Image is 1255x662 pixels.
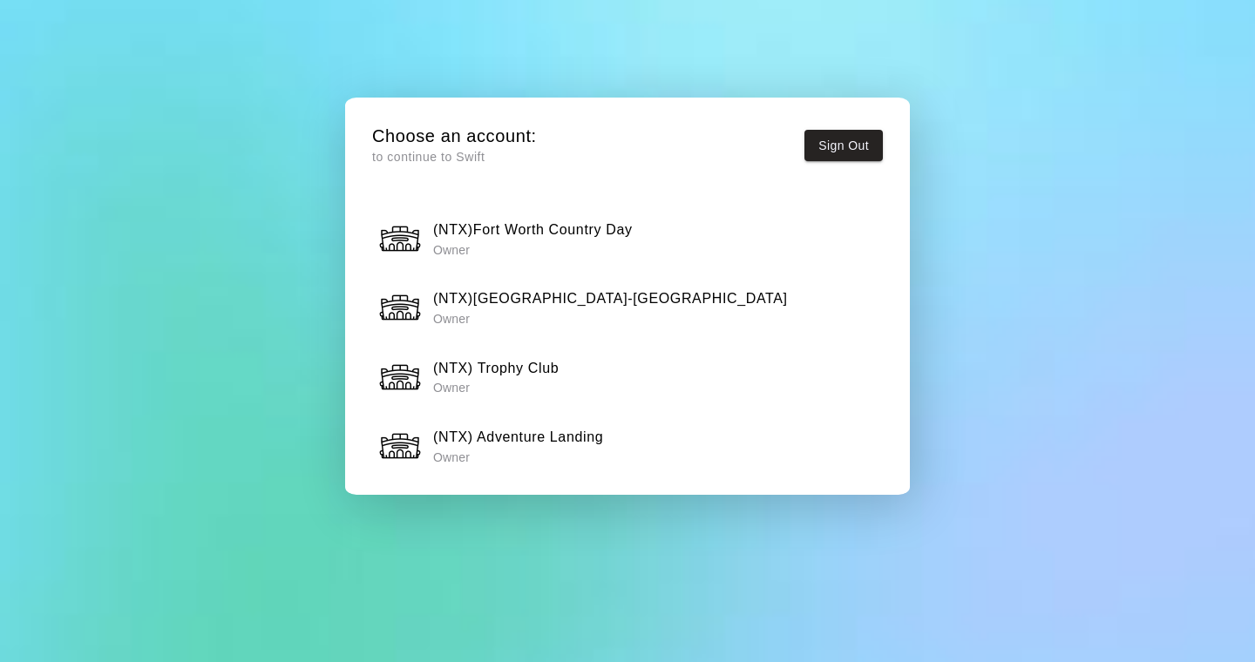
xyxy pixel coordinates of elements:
[804,130,883,162] button: Sign Out
[433,241,633,259] p: Owner
[433,219,633,241] h6: (NTX)Fort Worth Country Day
[378,355,422,399] img: (NTX) Trophy Club
[378,424,422,468] img: (NTX) Adventure Landing
[378,217,422,260] img: (NTX)Fort Worth Country Day
[433,357,559,380] h6: (NTX) Trophy Club
[372,418,883,473] button: (NTX) Adventure Landing(NTX) Adventure Landing Owner
[433,426,603,449] h6: (NTX) Adventure Landing
[433,449,603,466] p: Owner
[372,125,537,148] h5: Choose an account:
[433,310,788,328] p: Owner
[372,280,883,335] button: (NTX)Fort Worth-Central(NTX)[GEOGRAPHIC_DATA]-[GEOGRAPHIC_DATA] Owner
[372,349,883,404] button: (NTX) Trophy Club(NTX) Trophy Club Owner
[378,286,422,329] img: (NTX)Fort Worth-Central
[433,379,559,396] p: Owner
[372,211,883,266] button: (NTX)Fort Worth Country Day(NTX)Fort Worth Country Day Owner
[372,148,537,166] p: to continue to Swift
[433,287,788,310] h6: (NTX)[GEOGRAPHIC_DATA]-[GEOGRAPHIC_DATA]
